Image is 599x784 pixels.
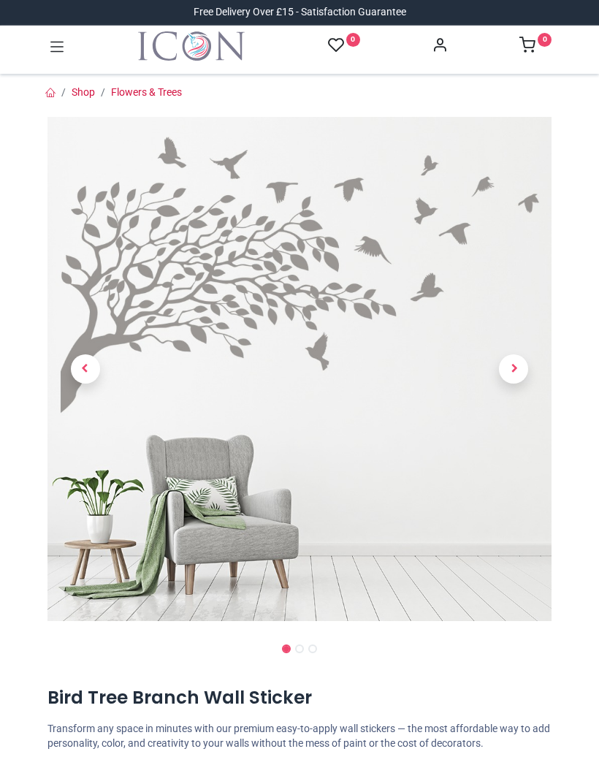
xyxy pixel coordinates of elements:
a: Account Info [432,41,448,53]
p: Transform any space in minutes with our premium easy-to-apply wall stickers — the most affordable... [47,722,552,750]
img: Bird Tree Branch Wall Sticker [47,117,552,621]
div: Free Delivery Over £15 - Satisfaction Guarantee [194,5,406,20]
a: 0 [519,41,552,53]
a: 0 [328,37,360,55]
a: Flowers & Trees [111,86,182,98]
sup: 0 [538,33,552,47]
sup: 0 [346,33,360,47]
span: Previous [71,354,100,384]
a: Previous [47,193,123,546]
img: Icon Wall Stickers [138,31,245,61]
h1: Bird Tree Branch Wall Sticker [47,685,552,710]
a: Logo of Icon Wall Stickers [138,31,245,61]
a: Shop [72,86,95,98]
a: Next [476,193,552,546]
span: Next [499,354,528,384]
